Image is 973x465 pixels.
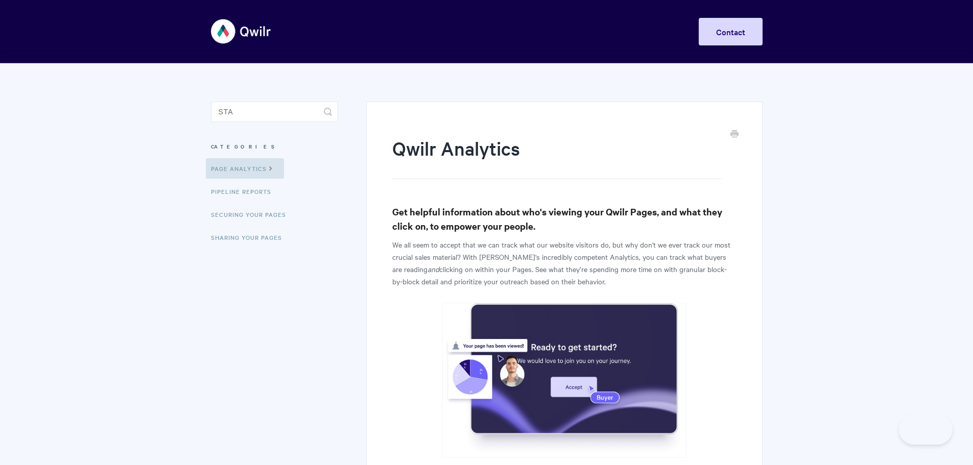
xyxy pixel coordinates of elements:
[392,238,736,287] p: We all seem to accept that we can track what our website visitors do, but why don't we ever track...
[206,158,284,179] a: Page Analytics
[730,129,739,140] a: Print this Article
[211,181,279,202] a: Pipeline reports
[392,135,721,179] h1: Qwilr Analytics
[899,414,953,445] iframe: Toggle Customer Support
[211,102,338,122] input: Search
[392,205,736,233] h3: Get helpful information about who's viewing your Qwilr Pages, and what they click on, to empower ...
[211,12,272,51] img: Qwilr Help Center
[428,264,439,274] em: and
[211,137,338,156] h3: Categories
[211,204,294,225] a: Securing Your Pages
[699,18,763,45] a: Contact
[211,227,290,248] a: Sharing Your Pages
